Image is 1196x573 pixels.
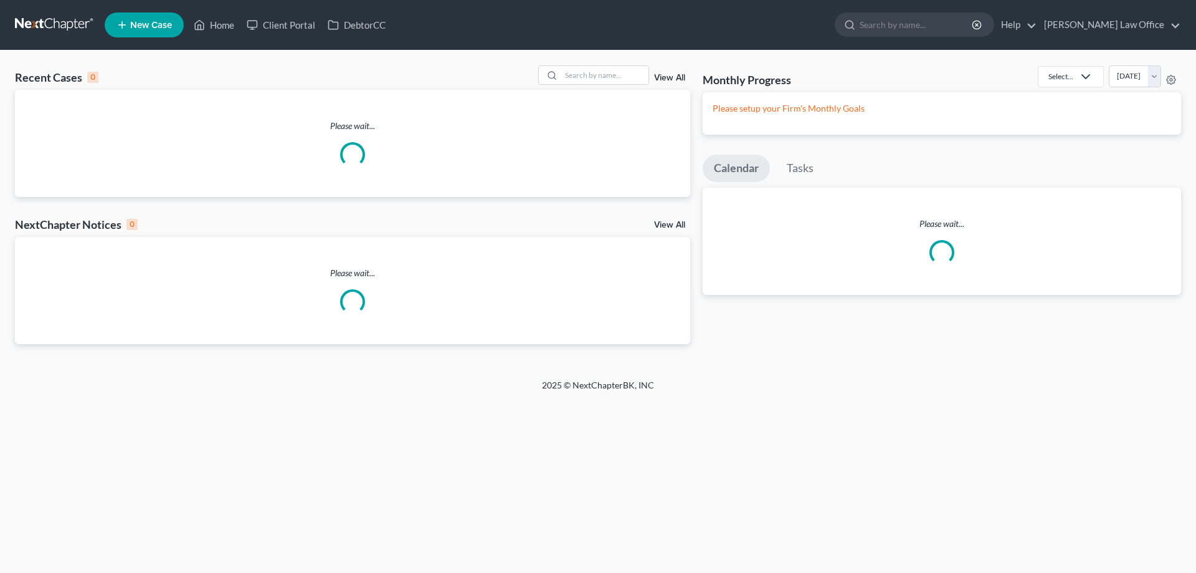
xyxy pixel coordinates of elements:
span: New Case [130,21,172,30]
h3: Monthly Progress [703,72,791,87]
a: [PERSON_NAME] Law Office [1038,14,1180,36]
div: NextChapter Notices [15,217,138,232]
div: 2025 © NextChapterBK, INC [243,379,953,402]
a: Home [187,14,240,36]
a: Client Portal [240,14,321,36]
input: Search by name... [860,13,974,36]
a: Calendar [703,155,770,182]
p: Please setup your Firm's Monthly Goals [713,102,1171,115]
a: Tasks [776,155,825,182]
a: DebtorCC [321,14,392,36]
a: View All [654,221,685,229]
p: Please wait... [15,120,690,132]
div: 0 [126,219,138,230]
div: Select... [1048,71,1073,82]
a: Help [995,14,1037,36]
input: Search by name... [561,66,648,84]
div: Recent Cases [15,70,98,85]
p: Please wait... [15,267,690,279]
p: Please wait... [703,218,1181,230]
a: View All [654,74,685,82]
div: 0 [87,72,98,83]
